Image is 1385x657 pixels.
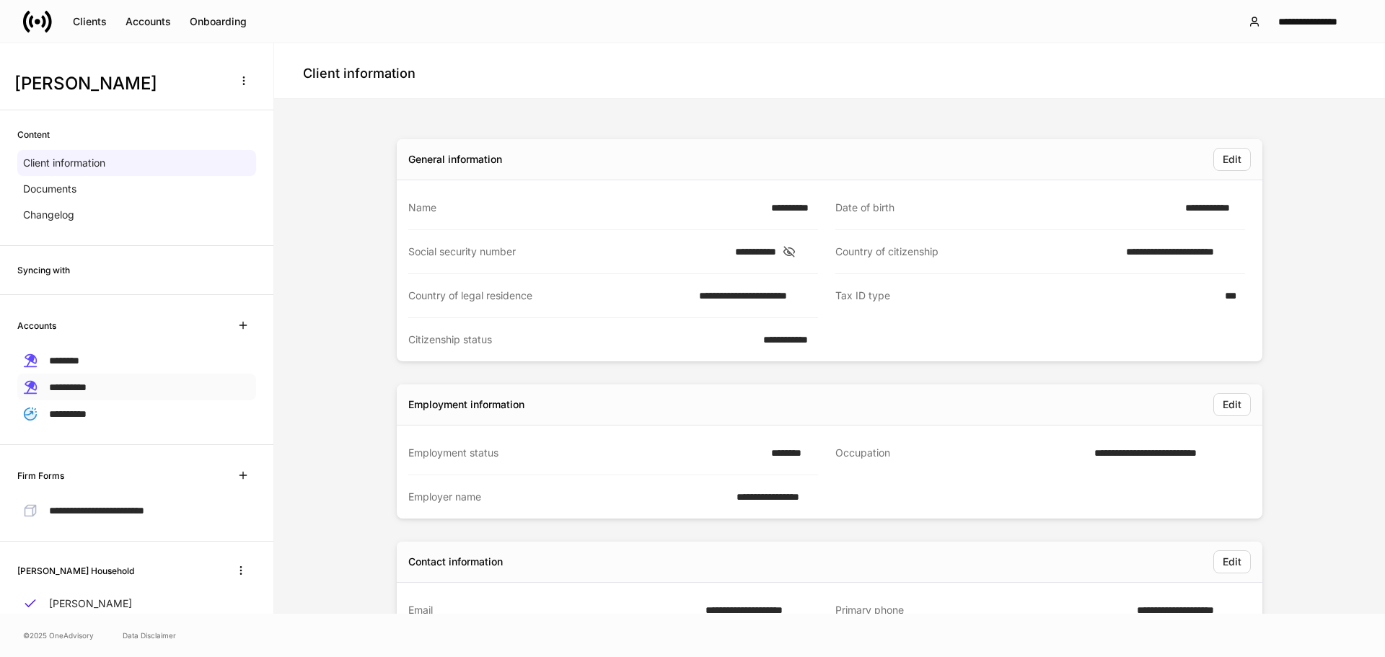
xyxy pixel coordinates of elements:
[23,182,76,196] p: Documents
[408,446,762,460] div: Employment status
[408,490,728,504] div: Employer name
[408,603,697,617] div: Email
[1213,393,1251,416] button: Edit
[17,469,64,482] h6: Firm Forms
[49,596,132,611] p: [PERSON_NAME]
[408,397,524,412] div: Employment information
[126,17,171,27] div: Accounts
[17,176,256,202] a: Documents
[190,17,247,27] div: Onboarding
[180,10,256,33] button: Onboarding
[73,17,107,27] div: Clients
[835,200,1177,215] div: Date of birth
[1213,148,1251,171] button: Edit
[63,10,116,33] button: Clients
[17,202,256,228] a: Changelog
[1223,400,1241,410] div: Edit
[408,288,690,303] div: Country of legal residence
[1213,550,1251,573] button: Edit
[408,555,503,569] div: Contact information
[408,200,762,215] div: Name
[408,332,755,347] div: Citizenship status
[1223,557,1241,567] div: Edit
[17,564,134,578] h6: [PERSON_NAME] Household
[835,603,1128,617] div: Primary phone
[408,244,726,259] div: Social security number
[17,128,50,141] h6: Content
[303,65,415,82] h4: Client information
[23,156,105,170] p: Client information
[23,630,94,641] span: © 2025 OneAdvisory
[17,591,256,617] a: [PERSON_NAME]
[835,446,1086,461] div: Occupation
[835,244,1117,259] div: Country of citizenship
[23,208,74,222] p: Changelog
[1223,154,1241,164] div: Edit
[17,150,256,176] a: Client information
[116,10,180,33] button: Accounts
[14,72,223,95] h3: [PERSON_NAME]
[17,263,70,277] h6: Syncing with
[408,152,502,167] div: General information
[835,288,1216,304] div: Tax ID type
[123,630,176,641] a: Data Disclaimer
[17,319,56,332] h6: Accounts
